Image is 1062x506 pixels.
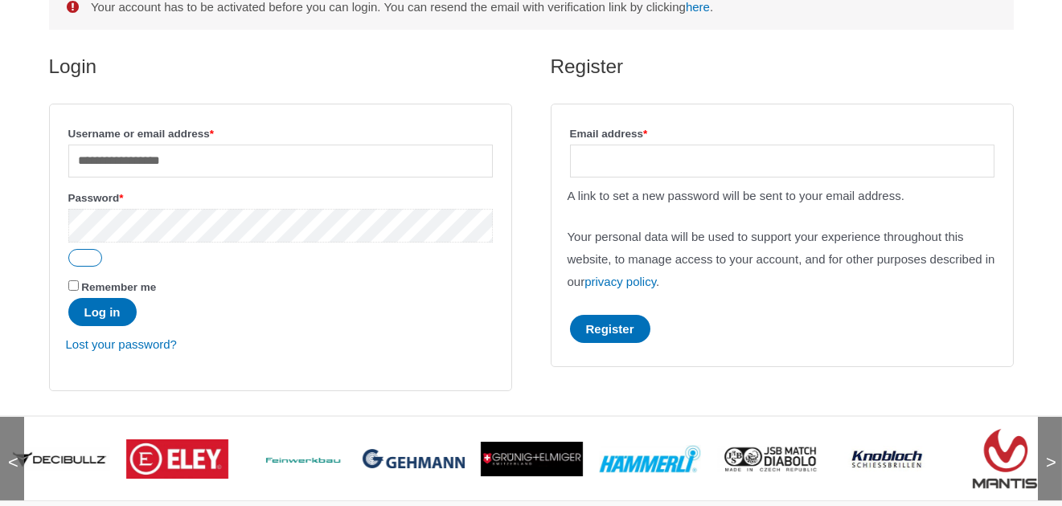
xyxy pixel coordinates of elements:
label: Username or email address [68,123,493,145]
p: A link to set a new password will be sent to your email address. [568,185,997,207]
button: Show password [68,249,102,267]
button: Register [570,315,650,343]
a: privacy policy [584,275,656,288]
h2: Register [551,54,1014,80]
span: Remember me [81,281,156,293]
img: brand logo [126,439,228,479]
a: Lost your password? [66,337,177,351]
button: Log in [68,298,137,326]
h2: Login [49,54,512,80]
label: Email address [570,123,994,145]
p: Your personal data will be used to support your experience throughout this website, to manage acc... [568,226,997,293]
label: Password [68,187,493,209]
input: Remember me [68,280,79,291]
span: > [1038,439,1054,455]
